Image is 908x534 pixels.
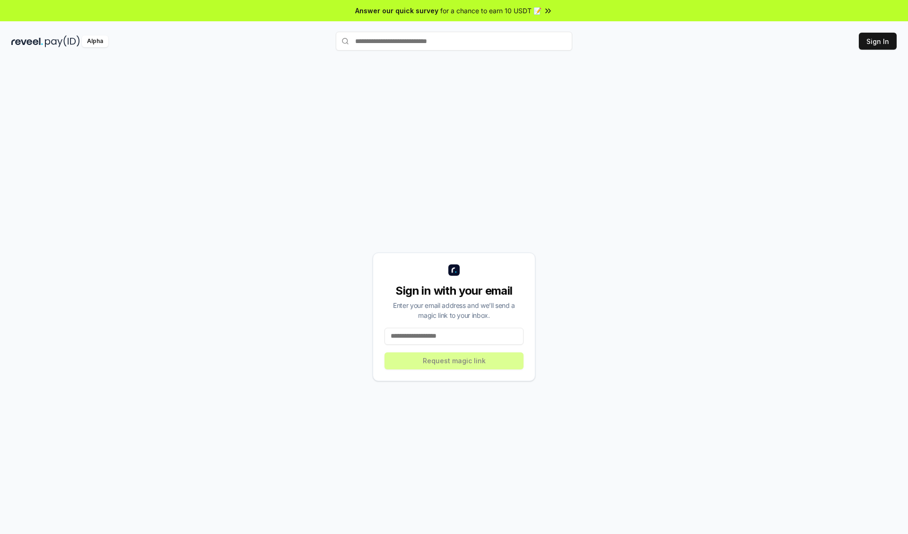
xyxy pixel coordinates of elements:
span: for a chance to earn 10 USDT 📝 [440,6,541,16]
img: reveel_dark [11,35,43,47]
span: Answer our quick survey [355,6,438,16]
img: logo_small [448,264,460,276]
div: Enter your email address and we’ll send a magic link to your inbox. [384,300,524,320]
button: Sign In [859,33,897,50]
div: Sign in with your email [384,283,524,298]
div: Alpha [82,35,108,47]
img: pay_id [45,35,80,47]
